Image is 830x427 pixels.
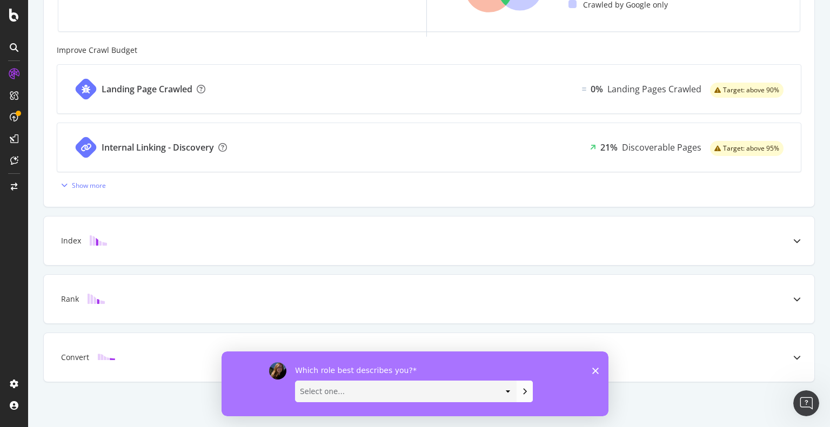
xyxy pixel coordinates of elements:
[61,352,89,363] div: Convert
[88,294,105,304] img: block-icon
[591,83,603,96] div: 0%
[57,123,801,172] a: Internal Linking - Discovery21%Discoverable Pageswarning label
[61,235,81,246] div: Index
[57,45,801,56] div: Improve Crawl Budget
[102,141,214,154] div: Internal Linking - Discovery
[600,141,618,154] div: 21%
[57,64,801,114] a: Landing Page CrawledEqual0%Landing Pages Crawledwarning label
[710,83,784,98] div: warning label
[102,83,192,96] div: Landing Page Crawled
[61,294,79,304] div: Rank
[793,390,819,416] iframe: Intercom live chat
[622,141,701,154] div: Discoverable Pages
[582,87,586,91] img: Equal
[222,351,608,416] iframe: Survey by Laura from Botify
[607,83,701,96] div: Landing Pages Crawled
[57,177,106,194] button: Show more
[710,141,784,156] div: warning label
[723,145,779,152] span: Target: above 95%
[98,352,115,362] img: block-icon
[72,181,106,190] div: Show more
[723,87,779,93] span: Target: above 90%
[90,235,107,246] img: block-icon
